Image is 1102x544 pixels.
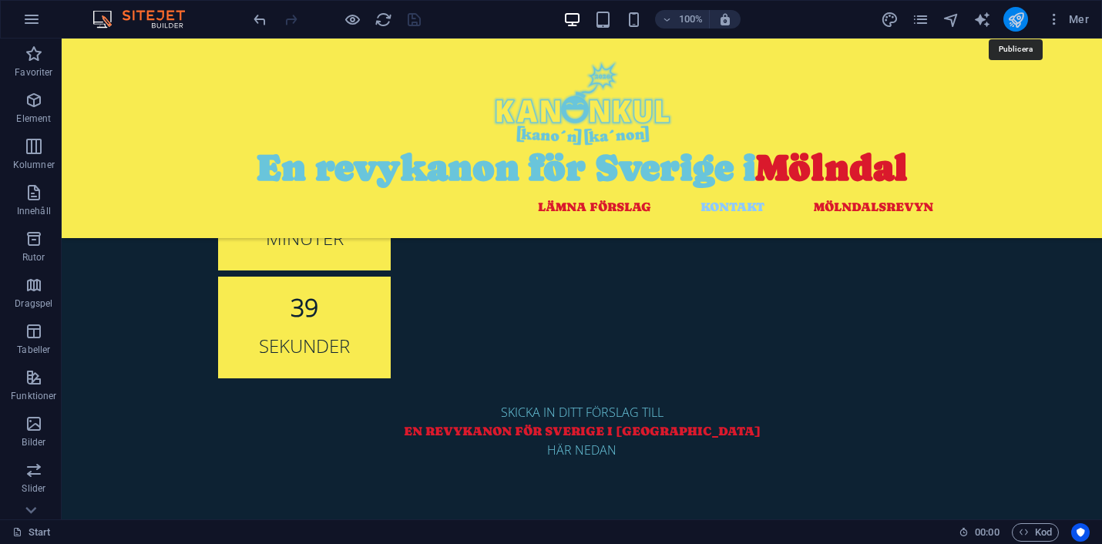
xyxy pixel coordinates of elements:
p: Slider [22,482,45,495]
button: text_generator [973,10,991,29]
p: Favoriter [15,66,52,79]
p: Dragspel [15,297,52,310]
button: navigator [942,10,960,29]
i: Justera zoomnivån automatiskt vid storleksändring för att passa vald enhet. [718,12,732,26]
span: 00 00 [975,523,999,542]
i: Ångra: Ändra mottagare (Ctrl+Z) [251,11,269,29]
button: undo [250,10,269,29]
p: Element [16,112,51,125]
p: Bilder [22,436,45,448]
i: Navigatör [942,11,960,29]
button: Klicka här för att lämna förhandsvisningsläge och fortsätta redigera [343,10,361,29]
p: Tabeller [17,344,50,356]
img: Editor Logo [89,10,204,29]
p: Kolumner [13,159,55,171]
span: : [986,526,988,538]
span: Kod [1019,523,1052,542]
button: reload [374,10,392,29]
i: Design (Ctrl+Alt+Y) [881,11,899,29]
button: design [880,10,899,29]
button: Kod [1012,523,1059,542]
button: Usercentrics [1071,523,1090,542]
button: Mer [1040,7,1095,32]
p: Funktioner [11,390,56,402]
i: Uppdatera sida [375,11,392,29]
h6: 100% [678,10,703,29]
button: publish [1003,7,1028,32]
i: Sidor (Ctrl+Alt+S) [912,11,929,29]
i: AI Writer [973,11,991,29]
p: Rutor [22,251,45,264]
span: Mer [1047,12,1089,27]
h6: Sessionstid [959,523,1000,542]
button: pages [911,10,929,29]
a: Klicka för att avbryta val. Dubbelklicka för att öppna sidor [12,523,51,542]
p: Innehåll [17,205,51,217]
button: 100% [655,10,710,29]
